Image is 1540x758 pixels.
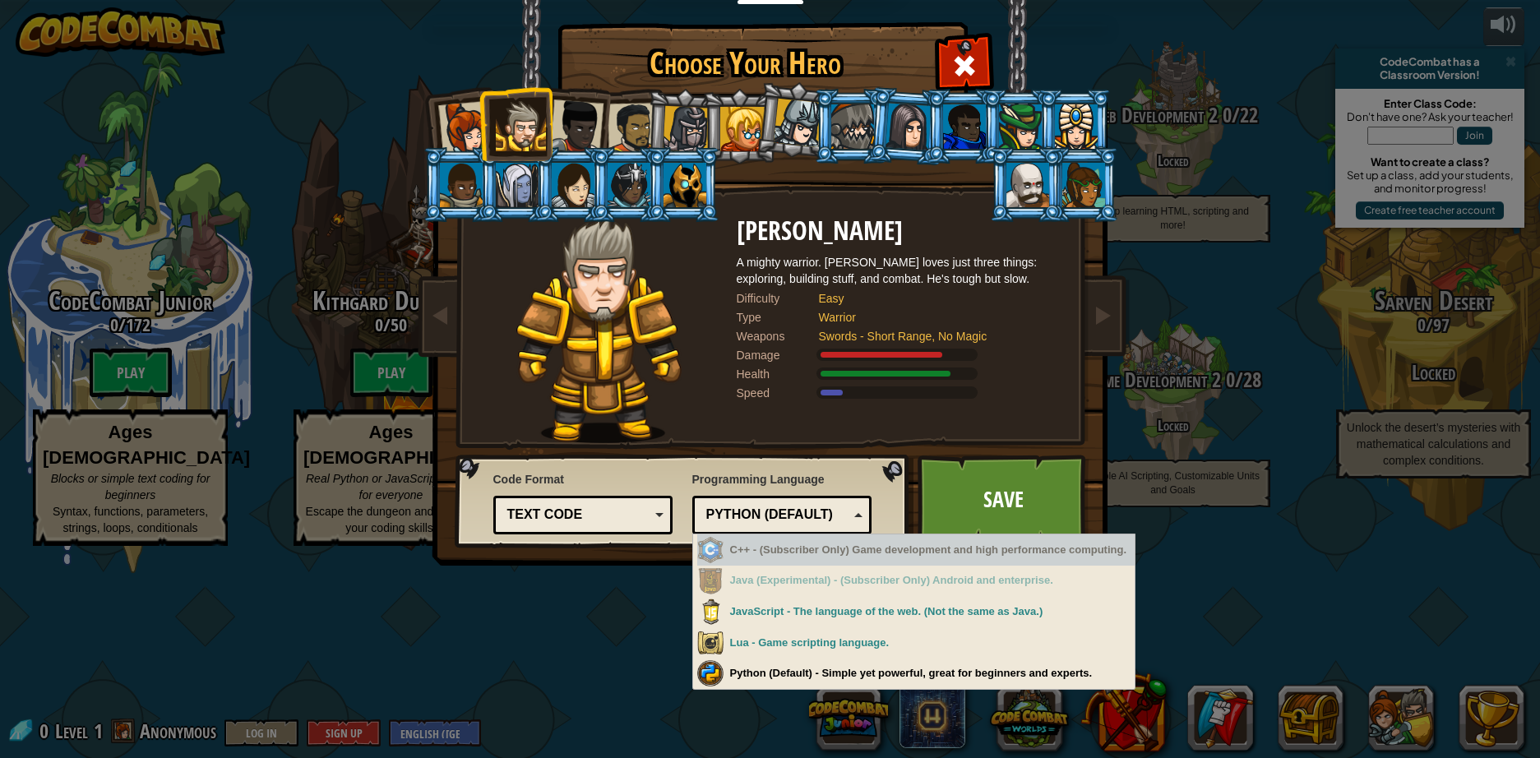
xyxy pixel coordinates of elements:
div: Subscriber Only [697,565,1135,597]
div: Type [737,309,819,326]
li: Okar Stompfoot [989,147,1063,222]
a: Save [918,455,1089,545]
div: A mighty warrior. [PERSON_NAME] loves just three things: exploring, building stuff, and combat. H... [737,254,1066,287]
div: Damage [737,347,819,363]
span: Programming Language [692,471,872,488]
li: Sir Tharin Thunderfist [479,86,553,161]
h1: Choose Your Hero [561,46,931,81]
span: Code Format [493,471,673,488]
li: Zana Woodheart [1045,147,1119,222]
li: Amara Arrowhead [644,87,722,166]
li: Arryn Stonewall [423,147,497,222]
li: Gordon the Stalwart [926,89,1000,164]
div: Gains 140% of listed Warrior armor health. [737,366,1066,382]
li: Pender Spellbane [1038,89,1112,164]
li: Alejandro the Duelist [590,88,665,164]
div: Easy [819,290,1049,307]
div: Deals 120% of listed Warrior weapon damage. [737,347,1066,363]
div: Text code [507,506,650,525]
img: knight-pose.png [516,217,682,443]
li: Omarn Brewstone [867,86,946,166]
li: Naria of the Leaf [982,89,1056,164]
div: Difficulty [737,290,819,307]
div: Swords - Short Range, No Magic [819,328,1049,344]
li: Hattori Hanzō [754,79,835,161]
div: Python (Default) [706,506,849,525]
img: language-selector-background.png [455,455,913,548]
div: Weapons [737,328,819,344]
div: Speed [737,385,819,401]
li: Miss Hushbaum [702,89,776,164]
li: Lady Ida Justheart [531,83,612,164]
li: Senick Steelclaw [814,89,888,164]
div: Warrior [819,309,1049,326]
div: Lua - Game scripting language. [697,627,1135,659]
li: Ritic the Cold [646,147,720,222]
li: Captain Anya Weston [419,86,500,166]
h2: [PERSON_NAME] [737,217,1066,246]
div: Moves at 6 meters per second. [737,385,1066,401]
div: Subscriber Only [697,534,1135,566]
li: Nalfar Cryptor [479,147,553,222]
li: Usara Master Wizard [590,147,664,222]
div: JavaScript - The language of the web. (Not the same as Java.) [697,596,1135,628]
li: Illia Shieldsmith [534,147,608,222]
div: Python (Default) - Simple yet powerful, great for beginners and experts. [697,658,1135,690]
div: Health [737,366,819,382]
